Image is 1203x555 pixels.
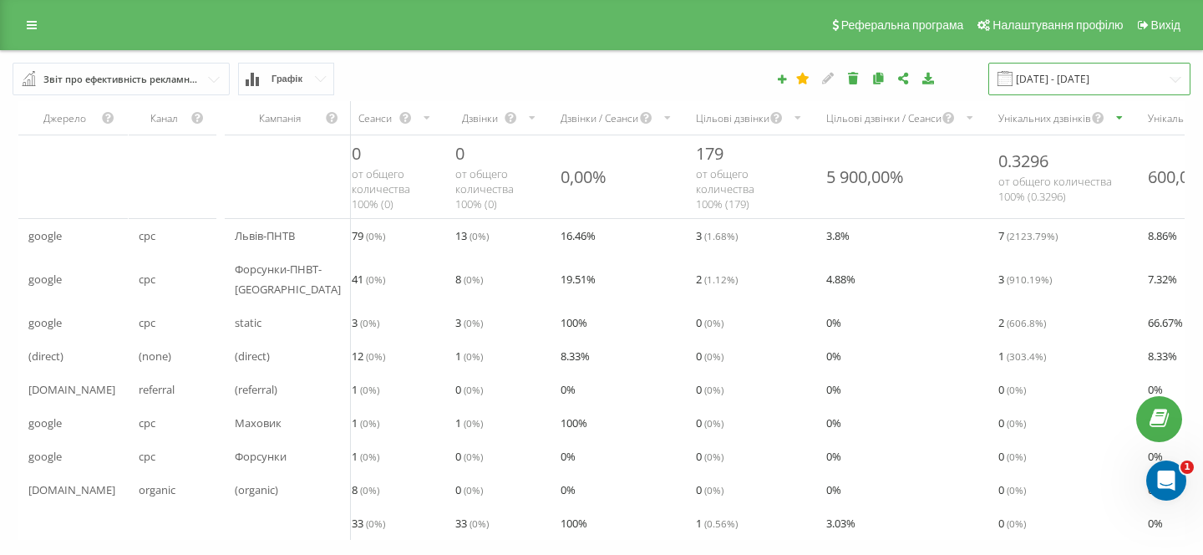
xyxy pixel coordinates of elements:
span: 3 [998,269,1052,289]
span: 0.3296 [998,150,1048,172]
span: ( 0 %) [360,416,379,430]
span: 0 [455,379,483,400]
span: cpc [139,226,155,246]
span: organic [139,480,175,500]
span: ( 0 %) [704,483,723,496]
span: ( 0 %) [366,272,385,286]
button: Графік [238,63,334,95]
span: ( 1.68 %) [704,229,738,242]
span: 179 [696,142,723,165]
span: 0 [352,142,361,165]
span: ( 0 %) [366,229,385,242]
span: ( 0 %) [704,383,723,396]
span: ( 0 %) [366,517,385,530]
span: 0 [696,313,723,333]
span: referral [139,379,175,400]
span: ( 0 %) [360,483,379,496]
span: 0 % [826,413,841,433]
span: ( 0 %) [360,316,379,329]
span: ( 1.12 %) [704,272,738,286]
span: 66.67 % [1148,313,1183,333]
span: ( 0 %) [1007,517,1026,530]
span: 1 [1180,461,1194,474]
span: 33 [455,513,489,533]
span: 7 [998,226,1058,246]
span: 4.88 % [826,269,855,289]
span: Налаштування профілю [992,18,1123,32]
div: Джерело [28,111,101,125]
div: Звіт про ефективність рекламних кампаній [43,70,200,89]
i: Поділитися налаштуваннями звіту [896,72,911,84]
div: Дзвінки [455,111,504,125]
span: ( 0 %) [366,349,385,363]
span: 0 [998,413,1026,433]
span: Львів-ПНТВ [235,226,295,246]
span: Маховик [235,413,282,433]
span: 100 % [561,413,587,433]
span: ( 0 %) [704,450,723,463]
span: static [235,313,261,333]
span: google [28,269,62,289]
span: ( 0 %) [464,272,483,286]
span: Вихід [1151,18,1180,32]
span: ( 0 %) [704,349,723,363]
span: 19.51 % [561,269,596,289]
span: 0 [696,346,723,366]
span: ( 2123.79 %) [1007,229,1058,242]
div: Цільові дзвінки / Сеанси [826,111,942,125]
span: ( 0 %) [1007,383,1026,396]
span: (organic) [235,480,278,500]
span: 0 [696,446,723,466]
span: 33 [352,513,385,533]
span: (direct) [28,346,63,366]
span: Графік [272,74,302,84]
span: 8.33 % [561,346,590,366]
span: 2 [998,313,1046,333]
i: Копіювати звіт [871,72,886,84]
span: 0 [455,480,483,500]
span: ( 0 %) [470,517,489,530]
span: 1 [455,346,483,366]
div: Кампанія [235,111,324,125]
span: 0 % [826,480,841,500]
span: 100 % [561,313,587,333]
div: Сеанси [352,111,398,125]
span: 0 % [826,346,841,366]
span: 0 [696,413,723,433]
span: 2 [696,269,738,289]
span: google [28,313,62,333]
span: 0 [998,480,1026,500]
span: 0 [455,142,464,165]
span: Форсунки-ПНВТ-[GEOGRAPHIC_DATA] [235,259,341,299]
span: 1 [352,446,379,466]
span: ( 910.19 %) [1007,272,1052,286]
span: 1 [455,413,483,433]
span: 0 % [561,480,576,500]
span: cpc [139,446,155,466]
i: Видалити звіт [846,72,860,84]
span: 1 [696,513,738,533]
span: 8 [352,480,379,500]
span: 0 [998,379,1026,400]
span: Форсунки [235,446,287,466]
span: google [28,446,62,466]
span: cpc [139,313,155,333]
span: 3 [696,226,738,246]
div: Канал [139,111,190,125]
span: ( 0 %) [1007,450,1026,463]
span: 7.32 % [1148,269,1177,289]
span: от общего количества 100% ( 179 ) [696,166,754,211]
span: google [28,413,62,433]
span: 0 % [826,446,841,466]
span: 0 % [826,379,841,400]
span: от общего количества 100% ( 0.3296 ) [998,174,1112,204]
div: scrollable content [18,101,1185,540]
span: 100 % [561,513,587,533]
span: 3 [352,313,379,333]
span: cpc [139,413,155,433]
span: (referral) [235,379,277,400]
span: ( 0 %) [464,416,483,430]
span: ( 0.56 %) [704,517,738,530]
span: 41 [352,269,385,289]
span: 1 [352,413,379,433]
